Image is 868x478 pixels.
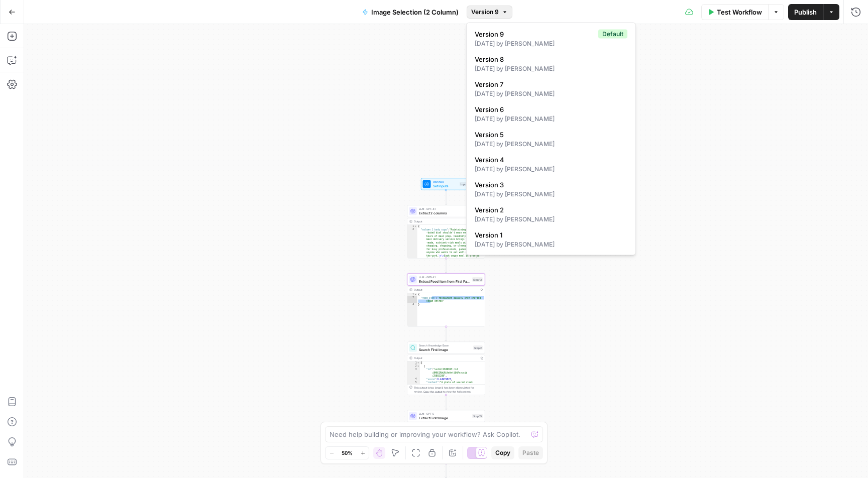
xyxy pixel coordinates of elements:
[419,343,471,347] span: Search Knowledge Base
[407,205,485,259] div: LLM · GPT-4.1Extract 2 columnsStep 18Output{ "column_1_body_copy":"Maintaining a plant -based die...
[414,219,477,223] div: Output
[701,4,768,20] button: Test Workflow
[522,448,539,457] span: Paste
[475,240,627,249] div: [DATE] by [PERSON_NAME]
[407,365,420,368] div: 2
[407,410,485,463] div: LLM · GPT-5Extract First ImageStep 15Output{ "image_url":"[URL][DOMAIN_NAME] /active_storage/blob...
[417,362,420,365] span: Toggle code folding, rows 1 through 142
[419,412,470,416] span: LLM · GPT-5
[419,210,470,215] span: Extract 2 columns
[407,303,417,306] div: 3
[475,130,623,140] span: Version 5
[356,4,465,20] button: Image Selection (2 Column)
[342,449,353,457] span: 50%
[475,64,627,73] div: [DATE] by [PERSON_NAME]
[446,463,447,478] g: Edge from step_15 to step_16
[794,7,817,17] span: Publish
[407,381,420,443] div: 5
[446,259,447,273] g: Edge from step_18 to step_13
[460,182,469,186] div: Inputs
[446,327,447,341] g: Edge from step_13 to step_2
[475,190,627,199] div: [DATE] by [PERSON_NAME]
[407,293,417,297] div: 1
[433,183,458,188] span: Set Inputs
[475,29,594,39] span: Version 9
[407,178,485,190] div: WorkflowSet InputsInputs
[371,7,459,17] span: Image Selection (2 Column)
[407,378,420,381] div: 4
[475,104,623,114] span: Version 6
[419,207,470,211] span: LLM · GPT-4.1
[414,293,417,297] span: Toggle code folding, rows 1 through 3
[475,205,623,215] span: Version 2
[407,228,417,277] div: 2
[419,275,470,279] span: LLM · GPT-4.1
[495,448,510,457] span: Copy
[475,114,627,124] div: [DATE] by [PERSON_NAME]
[414,386,483,394] div: This output is too large & has been abbreviated for review. to view the full content.
[717,7,762,17] span: Test Workflow
[407,368,420,378] div: 3
[419,415,470,420] span: Extract First Image
[466,23,636,256] div: Version 9
[407,225,417,228] div: 1
[475,39,627,48] div: [DATE] by [PERSON_NAME]
[471,8,499,17] span: Version 9
[475,140,627,149] div: [DATE] by [PERSON_NAME]
[446,190,447,205] g: Edge from start to step_18
[475,89,627,98] div: [DATE] by [PERSON_NAME]
[407,296,417,303] div: 2
[475,79,623,89] span: Version 7
[475,215,627,224] div: [DATE] by [PERSON_NAME]
[475,165,627,174] div: [DATE] by [PERSON_NAME]
[414,225,417,228] span: Toggle code folding, rows 1 through 4
[491,446,514,459] button: Copy
[417,365,420,368] span: Toggle code folding, rows 2 through 16
[518,446,543,459] button: Paste
[433,180,458,184] span: Workflow
[473,345,483,350] div: Step 2
[598,30,627,39] div: Default
[407,362,420,365] div: 1
[446,395,447,410] g: Edge from step_2 to step_15
[475,54,623,64] span: Version 8
[475,230,623,240] span: Version 1
[788,4,823,20] button: Publish
[419,347,471,352] span: Search First Image
[414,356,477,360] div: Output
[414,288,477,292] div: Output
[467,6,512,19] button: Version 9
[475,155,623,165] span: Version 4
[407,274,485,327] div: LLM · GPT-4.1Extract Food Item from First ParagraphStep 13Output{ "food_item":"restaurant-quality...
[472,414,483,418] div: Step 15
[419,279,470,284] span: Extract Food Item from First Paragraph
[407,342,485,395] div: Search Knowledge BaseSearch First ImageStep 2Output[ { "id":"vsdid:2049813:rid :UM9EIRhURtYmYrtlO...
[472,277,483,282] div: Step 13
[475,180,623,190] span: Version 3
[423,390,443,393] span: Copy the output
